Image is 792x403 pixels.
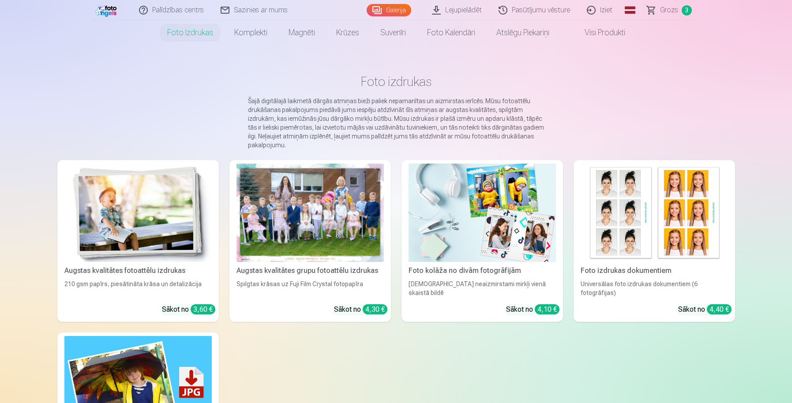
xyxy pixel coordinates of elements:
a: Galerija [367,4,411,16]
a: Suvenīri [370,20,417,45]
a: Foto kalendāri [417,20,486,45]
a: Foto izdrukas [157,20,224,45]
div: Spilgtas krāsas uz Fuji Film Crystal fotopapīra [233,280,387,297]
div: 4,30 € [363,304,387,314]
a: Krūzes [326,20,370,45]
div: Foto izdrukas dokumentiem [577,265,732,276]
div: Sākot no [162,304,215,315]
a: Magnēti [278,20,326,45]
a: Augstas kvalitātes grupu fotoattēlu izdrukasSpilgtas krāsas uz Fuji Film Crystal fotopapīraSākot ... [229,160,391,322]
div: Sākot no [506,304,559,315]
div: 3,60 € [191,304,215,314]
div: Universālas foto izdrukas dokumentiem (6 fotogrāfijas) [577,280,732,297]
h1: Foto izdrukas [64,74,728,90]
img: Foto izdrukas dokumentiem [581,164,728,262]
a: Augstas kvalitātes fotoattēlu izdrukasAugstas kvalitātes fotoattēlu izdrukas210 gsm papīrs, piesā... [57,160,219,322]
div: Foto kolāža no divām fotogrāfijām [405,265,559,276]
img: Augstas kvalitātes fotoattēlu izdrukas [64,164,212,262]
span: Grozs [660,5,678,15]
span: 3 [682,5,692,15]
div: [DEMOGRAPHIC_DATA] neaizmirstami mirkļi vienā skaistā bildē [405,280,559,297]
div: 210 gsm papīrs, piesātināta krāsa un detalizācija [61,280,215,297]
div: 4,10 € [535,304,559,314]
a: Atslēgu piekariņi [486,20,560,45]
a: Komplekti [224,20,278,45]
img: Foto kolāža no divām fotogrāfijām [409,164,556,262]
div: Sākot no [334,304,387,315]
div: Augstas kvalitātes grupu fotoattēlu izdrukas [233,265,387,276]
a: Visi produkti [560,20,636,45]
div: Sākot no [678,304,732,315]
a: Foto kolāža no divām fotogrāfijāmFoto kolāža no divām fotogrāfijām[DEMOGRAPHIC_DATA] neaizmirstam... [402,160,563,322]
a: Foto izdrukas dokumentiemFoto izdrukas dokumentiemUniversālas foto izdrukas dokumentiem (6 fotogr... [574,160,735,322]
div: 4,40 € [707,304,732,314]
img: /fa1 [95,4,119,17]
p: Šajā digitālajā laikmetā dārgās atmiņas bieži paliek nepamanītas un aizmirstas ierīcēs. Mūsu foto... [248,97,544,149]
div: Augstas kvalitātes fotoattēlu izdrukas [61,265,215,276]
